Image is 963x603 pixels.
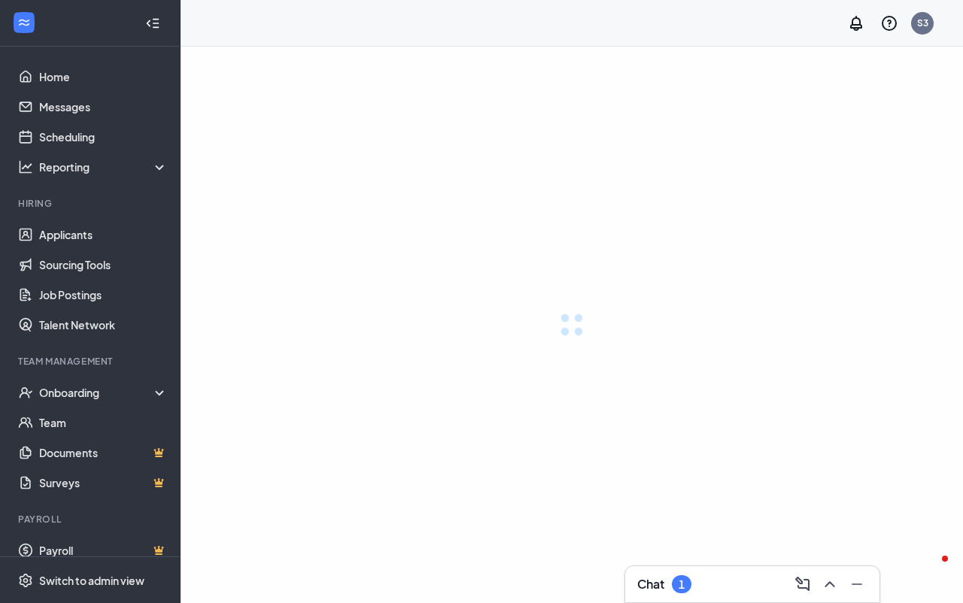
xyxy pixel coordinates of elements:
[789,572,813,596] button: ComposeMessage
[39,468,168,498] a: SurveysCrown
[17,15,32,30] svg: WorkstreamLogo
[39,280,168,310] a: Job Postings
[821,575,839,593] svg: ChevronUp
[39,535,168,565] a: PayrollCrown
[18,197,165,210] div: Hiring
[39,122,168,152] a: Scheduling
[39,408,168,438] a: Team
[18,159,33,174] svg: Analysis
[848,575,866,593] svg: Minimize
[145,16,160,31] svg: Collapse
[18,355,165,368] div: Team Management
[794,575,812,593] svg: ComposeMessage
[39,250,168,280] a: Sourcing Tools
[18,385,33,400] svg: UserCheck
[637,576,664,592] h3: Chat
[39,159,169,174] div: Reporting
[39,573,144,588] div: Switch to admin view
[912,552,948,588] iframe: Intercom live chat
[816,572,840,596] button: ChevronUp
[39,62,168,92] a: Home
[679,578,685,591] div: 1
[39,310,168,340] a: Talent Network
[39,92,168,122] a: Messages
[39,385,169,400] div: Onboarding
[39,220,168,250] a: Applicants
[843,572,867,596] button: Minimize
[18,573,33,588] svg: Settings
[880,14,898,32] svg: QuestionInfo
[917,17,928,29] div: S3
[18,513,165,526] div: Payroll
[847,14,865,32] svg: Notifications
[39,438,168,468] a: DocumentsCrown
